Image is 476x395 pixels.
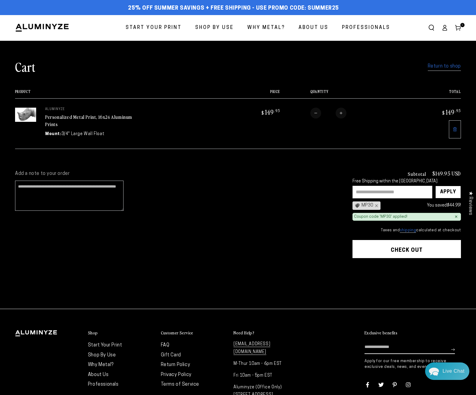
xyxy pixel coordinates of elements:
sup: .95 [274,108,280,113]
a: Personalized Metal Print, 16x24 Aluminum Prints [45,113,132,128]
a: Why Metal? [243,20,290,36]
dd: 3/4" Large Wall Float [61,131,105,137]
a: Start Your Print [88,343,122,348]
sup: .95 [455,108,461,113]
a: shipping [400,228,416,233]
h2: Customer Service [161,330,193,336]
iframe: PayPal-paypal [352,270,461,286]
a: Start Your Print [121,20,186,36]
p: M-Thur 10am - 6pm EST [233,360,300,368]
input: Quantity for Personalized Metal Print, 16x24 Aluminum Prints [321,108,336,118]
a: Gift Card [161,353,181,358]
a: Terms of Service [161,382,199,387]
img: Aluminyze [15,23,69,32]
div: Chat widget toggle [425,362,469,380]
a: About Us [88,372,109,377]
img: John [63,9,78,25]
span: Away until [DATE] [45,30,83,34]
span: $ [442,110,445,116]
p: Fri 10am - 5pm EST [233,372,300,379]
span: Re:amaze [64,172,81,176]
span: Why Metal? [247,24,285,32]
summary: Customer Service [161,330,228,336]
p: Your new order number is 52162. Please check the order confirmation we sent you. Thank you and en... [20,68,117,73]
th: Product [15,90,226,98]
span: $44.99 [447,203,460,208]
summary: Search our site [425,21,438,34]
summary: Need Help? [233,330,300,336]
h1: Cart [15,59,36,74]
a: Professionals [337,20,395,36]
p: aluminyze [45,108,136,111]
img: 16"x24" Rectangle White Glossy Aluminyzed Photo [15,108,36,122]
span: 25% off Summer Savings + Free Shipping - Use Promo Code: SUMMER25 [128,5,339,12]
div: Apply [440,186,456,198]
a: Leave A Message [40,182,88,191]
a: FAQ [161,343,170,348]
div: × [373,203,378,208]
summary: Exclusive benefits [365,330,461,336]
span: 1 [462,23,463,27]
a: Shop By Use [191,20,238,36]
p: $149.95 USD [432,171,461,176]
h2: Exclusive benefits [365,330,397,336]
span: We run on [46,173,82,176]
a: Shop By Use [88,353,116,358]
img: fba842a801236a3782a25bbf40121a09 [20,61,26,67]
h3: Subtotal [408,171,426,176]
a: Return Policy [161,362,190,367]
div: Contact Us Directly [443,362,465,380]
a: Return to shop [428,62,461,71]
span: $ [261,110,264,116]
div: [PERSON_NAME] [27,61,106,67]
span: Professionals [342,24,390,32]
span: Shop By Use [195,24,234,32]
a: Professionals [88,382,119,387]
h2: Shop [88,330,98,336]
div: × [455,214,458,219]
a: About Us [294,20,333,36]
span: About Us [299,24,328,32]
a: Privacy Policy [161,372,192,377]
button: Check out [352,240,461,258]
summary: Shop [88,330,155,336]
span: Start Your Print [126,24,182,32]
dt: Mount: [45,131,61,137]
div: MP30 [352,201,380,210]
bdi: 149 [441,108,461,116]
div: You saved ! [384,202,461,209]
div: [DATE] [106,62,117,66]
th: Price [226,90,280,98]
img: Marie J [50,9,66,25]
a: Why Metal? [88,362,114,367]
th: Quantity [280,90,406,98]
th: Total [406,90,461,98]
bdi: 149 [261,108,280,116]
button: Subscribe [451,340,455,359]
div: Recent Conversations [12,50,115,56]
div: Click to open Judge.me floating reviews tab [465,186,476,220]
a: Remove 16"x24" Rectangle White Glossy Aluminyzed Photo [449,120,461,138]
a: [EMAIL_ADDRESS][DOMAIN_NAME] [233,342,270,355]
p: Apply for our free membership to receive exclusive deals, news, and events. [365,359,461,369]
small: Taxes and calculated at checkout [352,227,461,233]
label: Add a note to your order [15,171,340,177]
div: Free Shipping within the [GEOGRAPHIC_DATA] [352,179,461,184]
h2: Need Help? [233,330,254,336]
div: Coupon code 'MP30' applied! [354,214,407,220]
